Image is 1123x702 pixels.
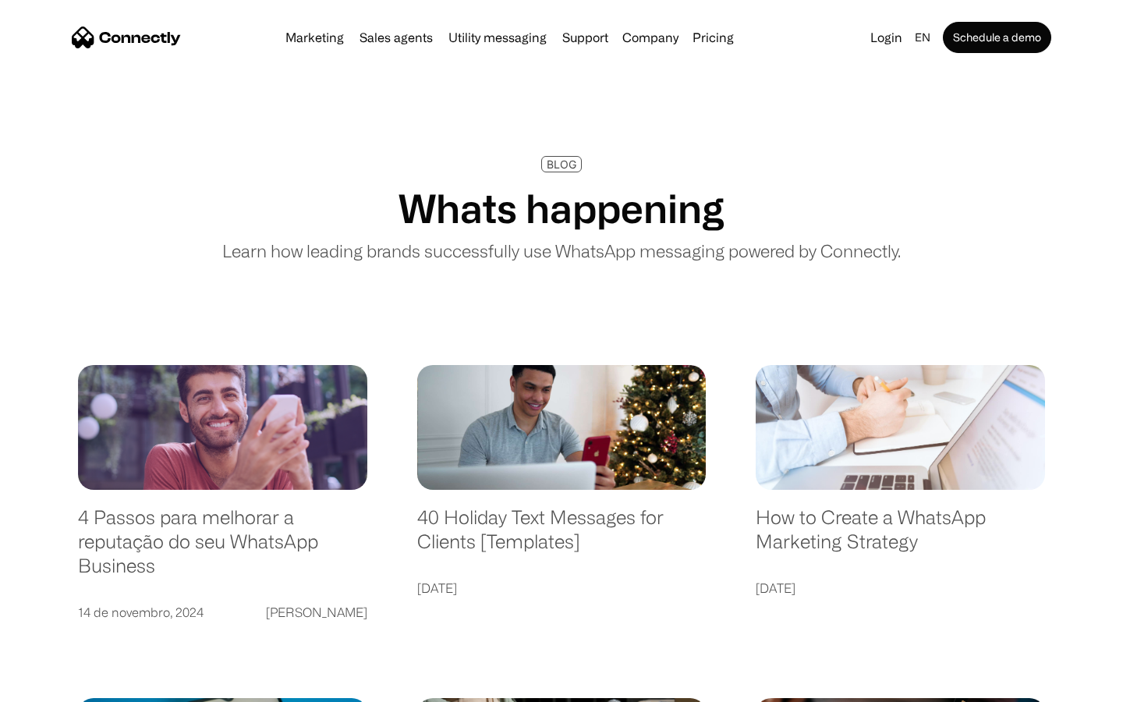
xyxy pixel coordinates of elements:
div: en [909,27,940,48]
div: [DATE] [417,577,457,599]
a: How to Create a WhatsApp Marketing Strategy [756,505,1045,569]
div: [PERSON_NAME] [266,601,367,623]
div: [DATE] [756,577,795,599]
div: 14 de novembro, 2024 [78,601,204,623]
a: home [72,26,181,49]
a: Sales agents [353,31,439,44]
div: Company [622,27,678,48]
h1: Whats happening [399,185,724,232]
a: Utility messaging [442,31,553,44]
a: 4 Passos para melhorar a reputação do seu WhatsApp Business [78,505,367,593]
ul: Language list [31,675,94,697]
a: Support [556,31,615,44]
div: BLOG [547,158,576,170]
aside: Language selected: English [16,675,94,697]
div: en [915,27,930,48]
a: Login [864,27,909,48]
a: Marketing [279,31,350,44]
a: 40 Holiday Text Messages for Clients [Templates] [417,505,707,569]
a: Schedule a demo [943,22,1051,53]
p: Learn how leading brands successfully use WhatsApp messaging powered by Connectly. [222,238,901,264]
a: Pricing [686,31,740,44]
div: Company [618,27,683,48]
